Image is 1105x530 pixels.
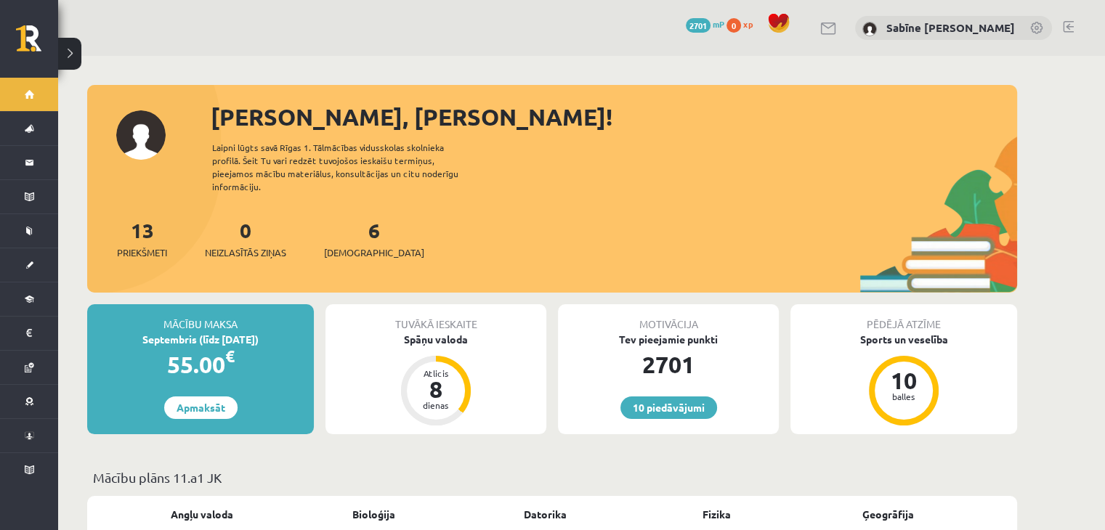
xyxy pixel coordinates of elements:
[205,245,286,260] span: Neizlasītās ziņas
[117,245,167,260] span: Priekšmeti
[790,304,1017,332] div: Pēdējā atzīme
[117,217,167,260] a: 13Priekšmeti
[558,332,779,347] div: Tev pieejamie punkti
[790,332,1017,428] a: Sports un veselība 10 balles
[414,401,458,409] div: dienas
[225,346,235,367] span: €
[325,332,546,428] a: Spāņu valoda Atlicis 8 dienas
[171,507,233,522] a: Angļu valoda
[703,507,731,522] a: Fizika
[352,507,395,522] a: Bioloģija
[87,332,314,347] div: Septembris (līdz [DATE])
[325,304,546,332] div: Tuvākā ieskaite
[211,99,1017,134] div: [PERSON_NAME], [PERSON_NAME]!
[713,18,724,30] span: mP
[686,18,724,30] a: 2701 mP
[790,332,1017,347] div: Sports un veselība
[558,304,779,332] div: Motivācija
[686,18,711,33] span: 2701
[524,507,567,522] a: Datorika
[882,369,926,392] div: 10
[882,392,926,401] div: balles
[414,369,458,378] div: Atlicis
[620,396,717,419] a: 10 piedāvājumi
[414,378,458,401] div: 8
[87,304,314,332] div: Mācību maksa
[862,22,877,36] img: Sabīne Kate Bramane
[164,396,238,419] a: Apmaksāt
[324,217,424,260] a: 6[DEMOGRAPHIC_DATA]
[726,18,760,30] a: 0 xp
[743,18,753,30] span: xp
[16,25,58,62] a: Rīgas 1. Tālmācības vidusskola
[726,18,741,33] span: 0
[87,347,314,382] div: 55.00
[212,141,484,193] div: Laipni lūgts savā Rīgas 1. Tālmācības vidusskolas skolnieka profilā. Šeit Tu vari redzēt tuvojošo...
[558,347,779,382] div: 2701
[205,217,286,260] a: 0Neizlasītās ziņas
[862,507,914,522] a: Ģeogrāfija
[93,468,1011,487] p: Mācību plāns 11.a1 JK
[886,20,1015,35] a: Sabīne [PERSON_NAME]
[325,332,546,347] div: Spāņu valoda
[324,245,424,260] span: [DEMOGRAPHIC_DATA]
